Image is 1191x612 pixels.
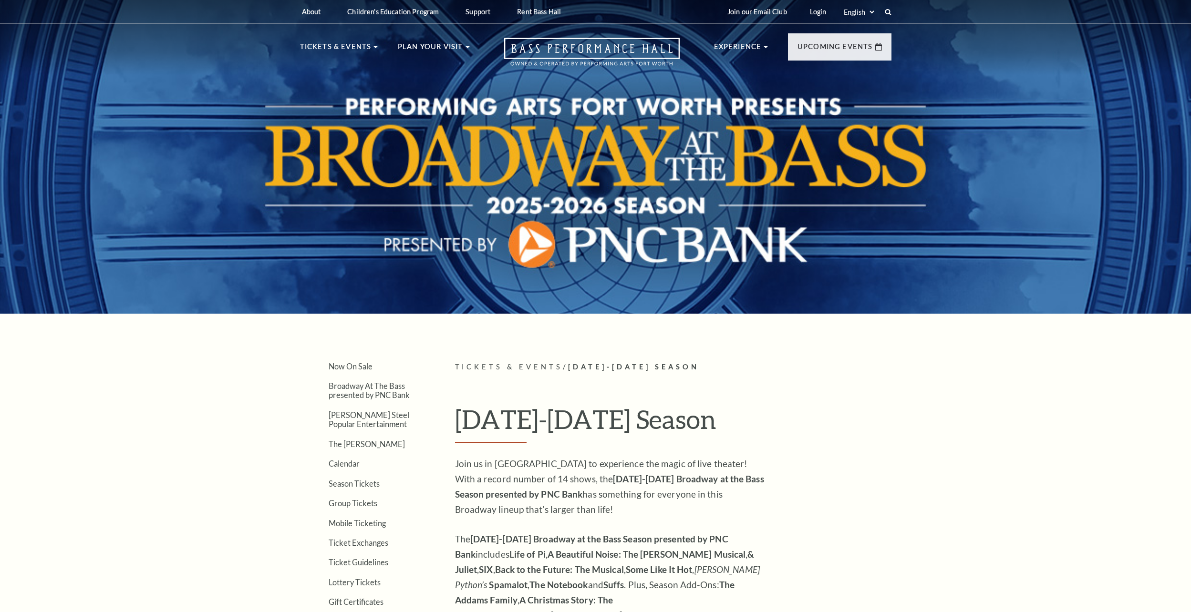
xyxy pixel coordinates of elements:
p: Children's Education Program [347,8,439,16]
a: Broadway At The Bass presented by PNC Bank [329,381,410,399]
a: Ticket Guidelines [329,558,388,567]
a: Season Tickets [329,479,380,488]
p: Upcoming Events [797,41,873,58]
strong: Suffs [603,579,624,590]
a: [PERSON_NAME] Steel Popular Entertainment [329,410,409,428]
p: About [302,8,321,16]
a: Now On Sale [329,362,373,371]
a: Mobile Ticketing [329,519,386,528]
span: Tickets & Events [455,363,563,371]
h1: [DATE]-[DATE] Season [455,404,891,443]
strong: [DATE]-[DATE] Broadway at the Bass Season presented by PNC Bank [455,533,728,560]
p: Rent Bass Hall [517,8,561,16]
em: [PERSON_NAME] Python’s [455,564,760,590]
strong: The Notebook [529,579,588,590]
p: / [455,361,891,373]
a: Calendar [329,459,360,468]
a: Ticket Exchanges [329,538,388,547]
p: Tickets & Events [300,41,372,58]
span: [DATE]-[DATE] Season [568,363,699,371]
strong: SIX [479,564,493,575]
strong: Spamalot [489,579,528,590]
p: Plan Your Visit [398,41,463,58]
select: Select: [842,8,876,17]
strong: Some Like It Hot [626,564,693,575]
a: Gift Certificates [329,597,383,606]
a: Group Tickets [329,499,377,508]
p: Experience [714,41,762,58]
strong: Life of Pi [509,549,546,560]
p: Support [466,8,490,16]
a: Lottery Tickets [329,578,381,587]
p: Join us in [GEOGRAPHIC_DATA] to experience the magic of live theater! With a record number of 14 ... [455,456,765,517]
strong: Back to the Future: The Musical [495,564,624,575]
a: The [PERSON_NAME] [329,439,405,449]
strong: A Beautiful Noise: The [PERSON_NAME] Musical [548,549,746,560]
